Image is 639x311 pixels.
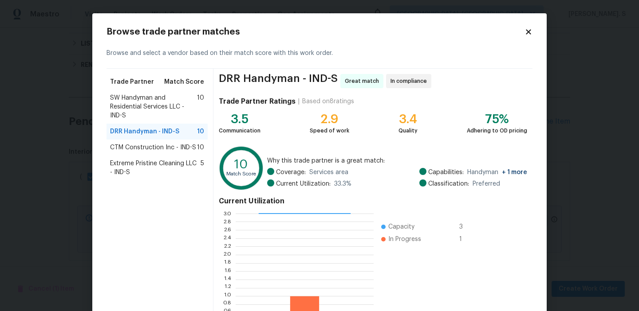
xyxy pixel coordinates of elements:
[106,38,532,69] div: Browse and select a vendor based on their match score with this work order.
[302,97,354,106] div: Based on 8 ratings
[345,77,383,86] span: Great match
[459,222,473,231] span: 3
[502,169,527,175] span: + 1 more
[224,293,231,299] text: 1.0
[201,159,204,177] span: 5
[223,211,231,216] text: 3.0
[219,197,527,206] h4: Current Utilization
[110,93,197,120] span: SW Handyman and Residential Services LLC - IND-S
[219,97,296,106] h4: Trade Partner Ratings
[110,159,201,177] span: Extreme Pristine Cleaning LLC - IND-S
[224,227,231,233] text: 2.6
[197,143,204,152] span: 10
[224,244,231,249] text: 2.2
[398,126,418,135] div: Quality
[309,168,348,177] span: Services area
[428,168,464,177] span: Capabilities:
[223,236,231,241] text: 2.4
[164,78,204,86] span: Match Score
[388,235,421,244] span: In Progress
[219,115,260,124] div: 3.5
[110,127,179,136] span: DRR Handyman - IND-S
[267,156,527,165] span: Why this trade partner is a great match:
[334,179,351,188] span: 33.3 %
[467,115,527,124] div: 75%
[197,93,204,120] span: 10
[296,97,302,106] div: |
[310,115,349,124] div: 2.9
[467,168,527,177] span: Handyman
[276,179,331,188] span: Current Utilization:
[106,27,525,36] h2: Browse trade partner matches
[428,179,469,188] span: Classification:
[226,171,256,176] text: Match Score
[223,252,231,257] text: 2.0
[219,126,260,135] div: Communication
[473,179,500,188] span: Preferred
[225,268,231,274] text: 1.6
[223,219,231,224] text: 2.8
[467,126,527,135] div: Adhering to OD pricing
[110,78,154,86] span: Trade Partner
[110,143,196,152] span: CTM Construction Inc - IND-S
[310,126,349,135] div: Speed of work
[224,260,231,266] text: 1.8
[234,158,248,171] text: 10
[219,74,338,88] span: DRR Handyman - IND-S
[459,235,473,244] span: 1
[390,77,430,86] span: In compliance
[225,285,231,291] text: 1.2
[276,168,306,177] span: Coverage:
[197,127,204,136] span: 10
[388,222,414,231] span: Capacity
[223,302,231,307] text: 0.8
[224,277,231,282] text: 1.4
[398,115,418,124] div: 3.4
